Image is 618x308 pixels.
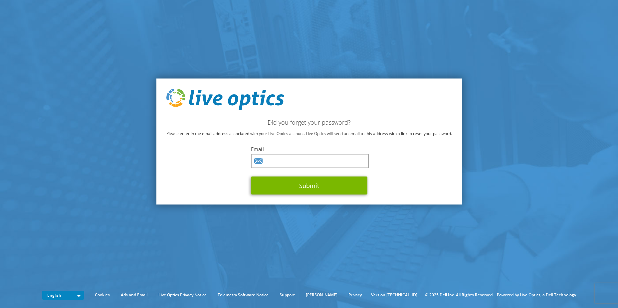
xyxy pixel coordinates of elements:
button: Submit [251,177,367,195]
li: Version [TECHNICAL_ID] [368,291,421,299]
a: Telemetry Software Notice [213,291,274,299]
a: Privacy [343,291,367,299]
label: Email [251,146,367,152]
p: Please enter in the email address associated with your Live Optics account. Live Optics will send... [166,130,452,137]
a: Support [275,291,300,299]
h2: Did you forget your password? [166,119,452,126]
a: Live Optics Privacy Notice [153,291,212,299]
a: Cookies [90,291,115,299]
img: live_optics_svg.svg [166,88,284,110]
li: © 2025 Dell Inc. All Rights Reserved [422,291,496,299]
li: Powered by Live Optics, a Dell Technology [497,291,576,299]
a: Ads and Email [116,291,152,299]
a: [PERSON_NAME] [301,291,342,299]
